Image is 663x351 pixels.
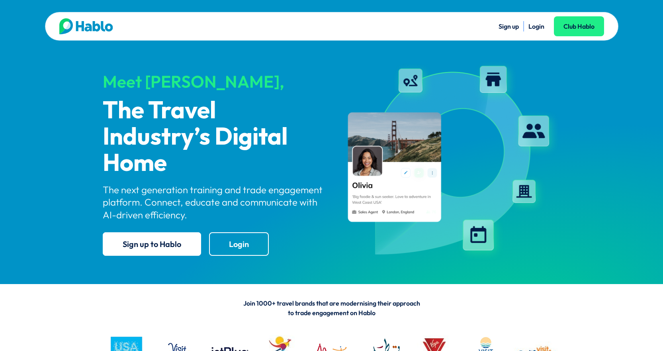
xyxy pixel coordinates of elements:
[103,98,325,177] p: The Travel Industry’s Digital Home
[103,73,325,91] div: Meet [PERSON_NAME],
[499,22,519,30] a: Sign up
[209,232,269,256] a: Login
[103,184,325,221] p: The next generation training and trade engagement platform. Connect, educate and communicate with...
[554,16,604,36] a: Club Hablo
[243,299,420,317] span: Join 1000+ travel brands that are modernising their approach to trade engagement on Hablo
[59,18,113,34] img: Hablo logo main 2
[528,22,544,30] a: Login
[103,232,201,256] a: Sign up to Hablo
[338,59,561,263] img: hablo-profile-image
